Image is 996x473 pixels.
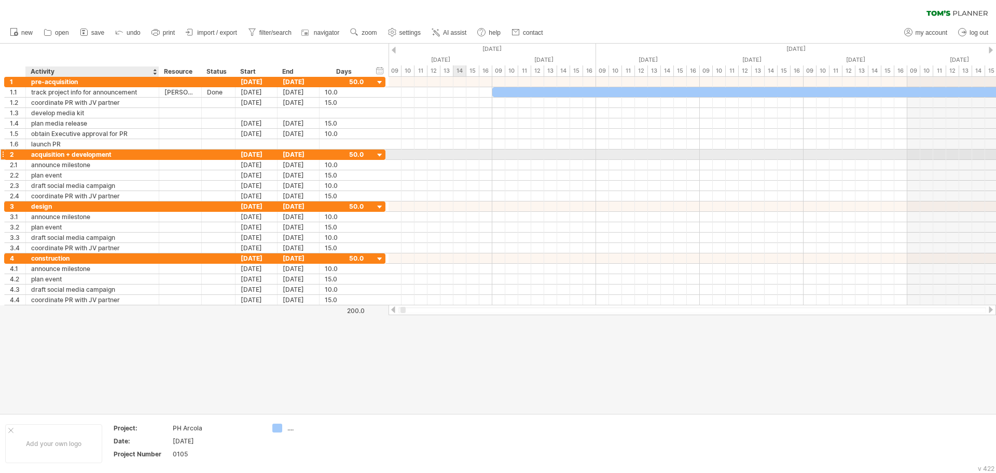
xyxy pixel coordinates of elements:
[278,77,320,87] div: [DATE]
[300,26,342,39] a: navigator
[956,26,991,39] a: log out
[916,29,947,36] span: my account
[635,65,648,76] div: 12
[10,77,25,87] div: 1
[31,264,154,274] div: announce milestone
[348,26,380,39] a: zoom
[197,29,237,36] span: import / export
[817,65,829,76] div: 10
[236,118,278,128] div: [DATE]
[443,29,466,36] span: AI assist
[325,170,364,180] div: 15.0
[31,170,154,180] div: plan event
[236,274,278,284] div: [DATE]
[10,253,25,263] div: 4
[278,201,320,211] div: [DATE]
[114,424,171,433] div: Project:
[31,108,154,118] div: develop media kit
[236,222,278,232] div: [DATE]
[429,26,469,39] a: AI assist
[325,129,364,139] div: 10.0
[10,264,25,274] div: 4.1
[475,26,504,39] a: help
[31,212,154,222] div: announce milestone
[544,65,557,76] div: 13
[972,65,985,76] div: 14
[583,65,596,76] div: 16
[10,170,25,180] div: 2.2
[10,212,25,222] div: 3.1
[489,29,501,36] span: help
[31,201,154,211] div: design
[278,181,320,191] div: [DATE]
[163,29,175,36] span: print
[661,65,674,76] div: 14
[609,65,622,76] div: 10
[31,285,154,294] div: draft social media campaign
[596,65,609,76] div: 09
[31,191,154,201] div: coordinate PR with JV partner
[278,222,320,232] div: [DATE]
[523,29,543,36] span: contact
[10,285,25,294] div: 4.3
[933,65,946,76] div: 11
[127,29,141,36] span: undo
[236,233,278,242] div: [DATE]
[31,66,153,77] div: Activity
[10,118,25,128] div: 1.4
[5,424,102,463] div: Add your own logo
[287,424,344,433] div: ....
[10,233,25,242] div: 3.3
[31,77,154,87] div: pre-acquisition
[325,212,364,222] div: 10.0
[325,285,364,294] div: 10.0
[325,295,364,305] div: 15.0
[320,307,365,315] div: 200.0
[389,55,492,65] div: Monday, 29 September 2025
[278,98,320,107] div: [DATE]
[765,65,778,76] div: 14
[10,150,25,159] div: 2
[440,65,453,76] div: 13
[314,29,339,36] span: navigator
[31,222,154,232] div: plan event
[245,26,295,39] a: filter/search
[31,129,154,139] div: obtain Executive approval for PR
[453,65,466,76] div: 14
[10,201,25,211] div: 3
[674,65,687,76] div: 15
[10,87,25,97] div: 1.1
[236,253,278,263] div: [DATE]
[21,29,33,36] span: new
[282,66,313,77] div: End
[91,29,104,36] span: save
[325,222,364,232] div: 15.0
[31,139,154,149] div: launch PR
[236,98,278,107] div: [DATE]
[278,87,320,97] div: [DATE]
[240,66,271,77] div: Start
[325,181,364,191] div: 10.0
[726,65,739,76] div: 11
[325,118,364,128] div: 15.0
[325,98,364,107] div: 15.0
[236,212,278,222] div: [DATE]
[479,65,492,76] div: 16
[31,295,154,305] div: coordinate PR with JV partner
[622,65,635,76] div: 11
[389,65,402,76] div: 09
[492,65,505,76] div: 09
[842,65,855,76] div: 12
[402,65,414,76] div: 10
[325,191,364,201] div: 15.0
[31,233,154,242] div: draft social media campaign
[31,253,154,263] div: construction
[752,65,765,76] div: 13
[41,26,72,39] a: open
[31,181,154,191] div: draft social media campaign
[739,65,752,76] div: 12
[829,65,842,76] div: 11
[278,170,320,180] div: [DATE]
[236,285,278,294] div: [DATE]
[236,170,278,180] div: [DATE]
